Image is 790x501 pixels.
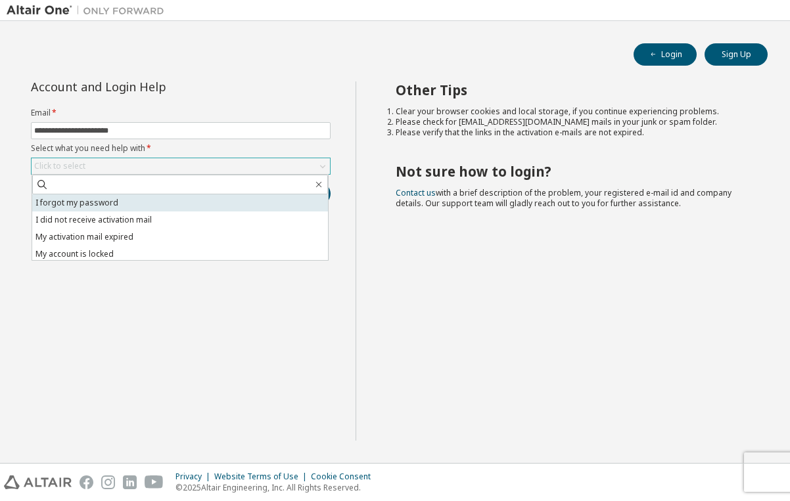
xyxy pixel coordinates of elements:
label: Email [31,108,331,118]
li: Please verify that the links in the activation e-mails are not expired. [396,127,745,138]
li: Clear your browser cookies and local storage, if you continue experiencing problems. [396,106,745,117]
img: instagram.svg [101,475,115,489]
img: linkedin.svg [123,475,137,489]
div: Click to select [34,161,85,171]
img: altair_logo.svg [4,475,72,489]
h2: Other Tips [396,81,745,98]
img: youtube.svg [145,475,164,489]
img: facebook.svg [80,475,93,489]
div: Website Terms of Use [214,471,311,482]
div: Click to select [32,158,330,174]
h2: Not sure how to login? [396,163,745,180]
p: © 2025 Altair Engineering, Inc. All Rights Reserved. [175,482,379,493]
button: Login [634,43,697,66]
div: Cookie Consent [311,471,379,482]
li: I forgot my password [32,194,328,211]
span: with a brief description of the problem, your registered e-mail id and company details. Our suppo... [396,187,732,209]
div: Privacy [175,471,214,482]
button: Sign Up [705,43,768,66]
a: Contact us [396,187,436,198]
li: Please check for [EMAIL_ADDRESS][DOMAIN_NAME] mails in your junk or spam folder. [396,117,745,127]
label: Select what you need help with [31,143,331,154]
img: Altair One [7,4,171,17]
div: Account and Login Help [31,81,271,92]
